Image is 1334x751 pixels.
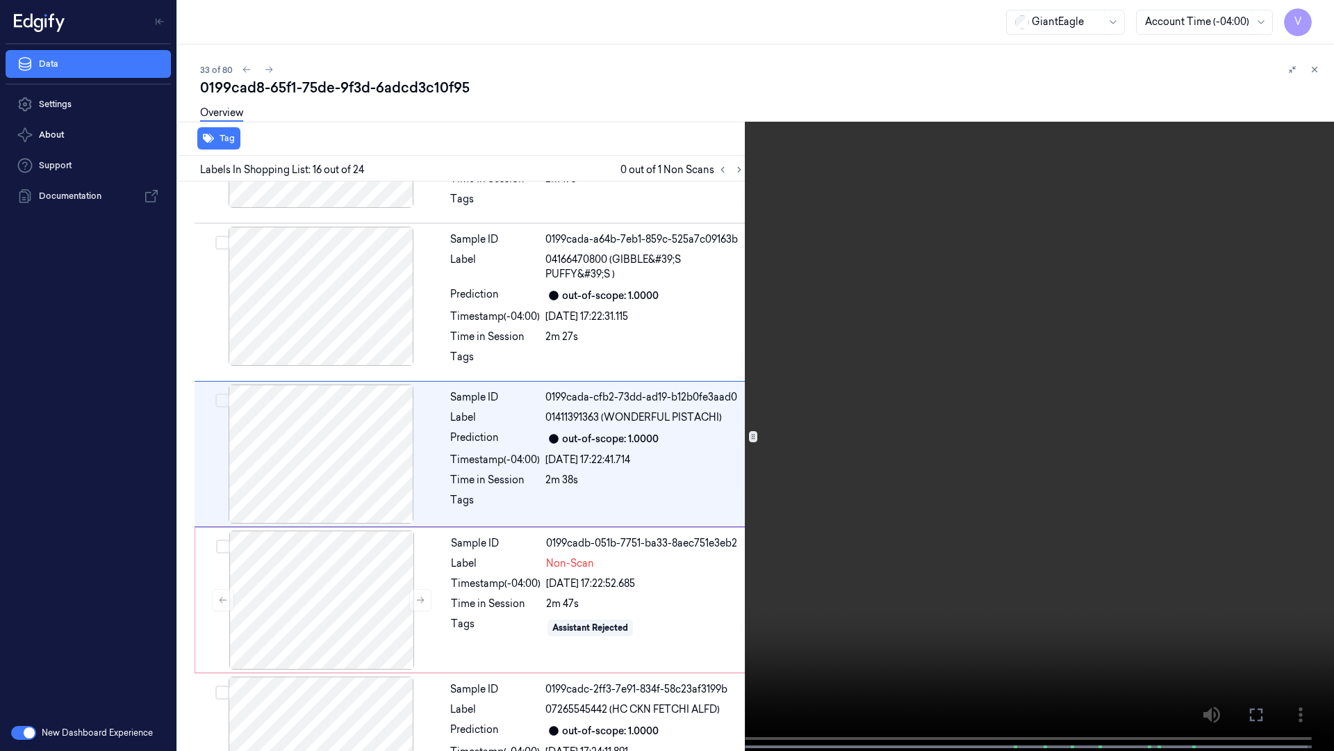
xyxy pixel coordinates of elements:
[451,536,541,551] div: Sample ID
[450,330,540,344] div: Time in Session
[546,536,744,551] div: 0199cadb-051b-7751-ba33-8aec751e3eb2
[215,394,229,407] button: Select row
[545,410,722,425] span: 01411391363 (WONDERFUL PISTACHI)
[620,161,748,178] span: 0 out of 1 Non Scans
[546,597,744,611] div: 2m 47s
[546,576,744,591] div: [DATE] 17:22:52.685
[6,121,171,149] button: About
[450,390,540,405] div: Sample ID
[450,350,540,372] div: Tags
[6,182,171,210] a: Documentation
[545,330,745,344] div: 2m 27s
[6,90,171,118] a: Settings
[545,453,745,467] div: [DATE] 17:22:41.714
[200,78,1323,97] div: 0199cad8-65f1-75de-9f3d-6adcd3c10f95
[451,617,541,639] div: Tags
[545,252,745,282] span: 04166470800 (GIBBLE&#39;S PUFFY&#39;S )
[451,576,541,591] div: Timestamp (-04:00)
[451,597,541,611] div: Time in Session
[6,50,171,78] a: Data
[450,702,540,717] div: Label
[1284,8,1312,36] button: V
[545,232,745,247] div: 0199cada-a64b-7eb1-859c-525a7c09163b
[545,702,720,717] span: 07265545442 (HC CKN FETCHI ALFD)
[450,453,540,467] div: Timestamp (-04:00)
[450,473,540,487] div: Time in Session
[450,430,540,447] div: Prediction
[450,722,540,739] div: Prediction
[450,309,540,324] div: Timestamp (-04:00)
[197,127,240,150] button: Tag
[200,163,364,177] span: Labels In Shopping List: 16 out of 24
[545,390,745,405] div: 0199cada-cfb2-73dd-ad19-b12b0fe3aad0
[562,432,659,446] div: out-of-scope: 1.0000
[451,556,541,571] div: Label
[6,152,171,179] a: Support
[562,289,659,303] div: out-of-scope: 1.0000
[450,232,540,247] div: Sample ID
[450,252,540,282] div: Label
[450,192,540,214] div: Tags
[545,309,745,324] div: [DATE] 17:22:31.115
[450,287,540,304] div: Prediction
[562,724,659,738] div: out-of-scope: 1.0000
[450,682,540,697] div: Sample ID
[215,236,229,250] button: Select row
[546,556,594,571] span: Non-Scan
[149,10,171,33] button: Toggle Navigation
[200,64,233,76] span: 33 of 80
[545,682,745,697] div: 0199cadc-2ff3-7e91-834f-58c23af3199b
[450,493,540,515] div: Tags
[545,473,745,487] div: 2m 38s
[450,410,540,425] div: Label
[216,540,230,554] button: Select row
[200,106,243,122] a: Overview
[552,622,628,634] div: Assistant Rejected
[215,686,229,700] button: Select row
